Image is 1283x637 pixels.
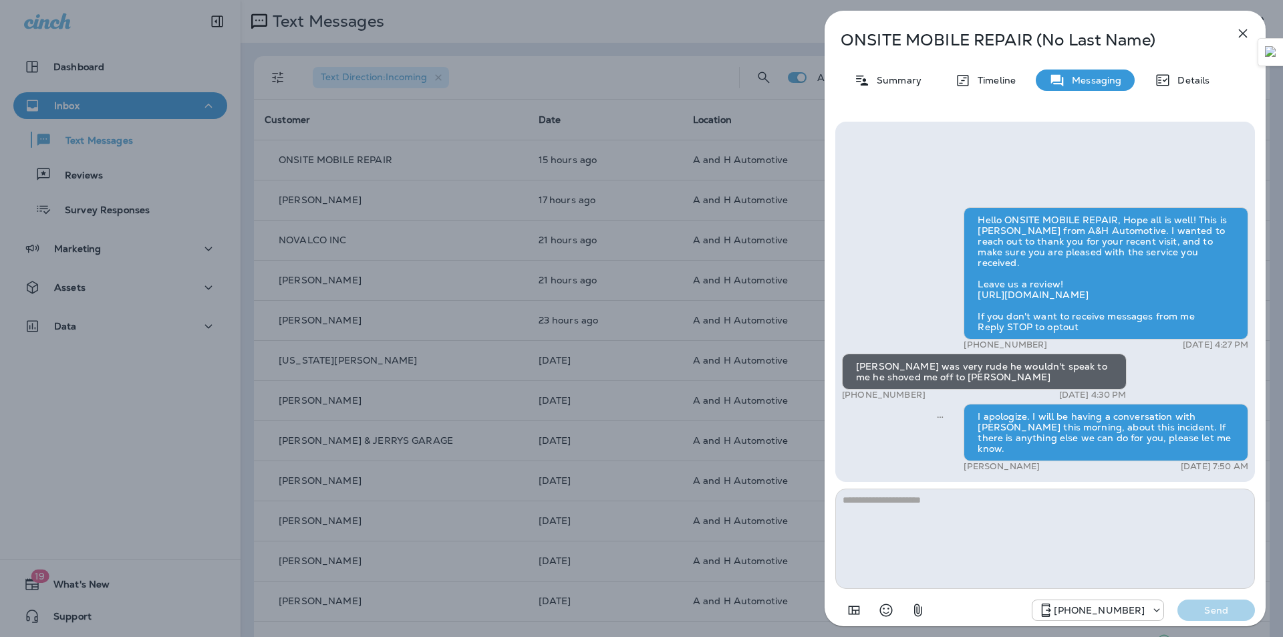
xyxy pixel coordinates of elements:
div: +1 (405) 873-8731 [1032,602,1163,618]
div: [PERSON_NAME] was very rude he wouldn't speak to me he shoved me off to [PERSON_NAME] [842,354,1127,390]
p: Summary [870,75,921,86]
p: [DATE] 4:27 PM [1183,340,1248,350]
div: I apologize. I will be having a conversation with [PERSON_NAME] this morning, about this incident... [964,404,1248,461]
p: [PHONE_NUMBER] [964,340,1047,350]
span: Sent [937,410,944,422]
p: Messaging [1065,75,1121,86]
p: Details [1171,75,1209,86]
p: Timeline [971,75,1016,86]
p: [PHONE_NUMBER] [1054,605,1145,616]
div: Hello ONSITE MOBILE REPAIR, Hope all is well! This is [PERSON_NAME] from A&H Automotive. I wanted... [964,207,1248,340]
p: [DATE] 4:30 PM [1059,390,1127,400]
button: Select an emoji [873,597,899,624]
img: Detect Auto [1265,46,1277,58]
p: ONSITE MOBILE REPAIR (No Last Name) [841,31,1205,49]
button: Add in a premade template [841,597,867,624]
p: [PERSON_NAME] [964,461,1040,472]
p: [DATE] 7:50 AM [1181,461,1248,472]
p: [PHONE_NUMBER] [842,390,925,400]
